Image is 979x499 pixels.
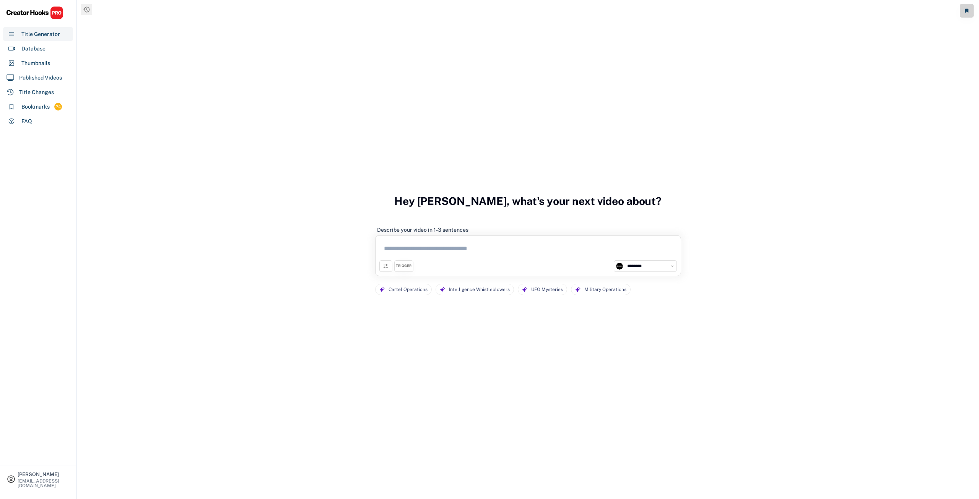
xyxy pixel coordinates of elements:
[18,472,70,477] div: [PERSON_NAME]
[21,45,46,53] div: Database
[18,479,70,488] div: [EMAIL_ADDRESS][DOMAIN_NAME]
[396,263,411,268] div: TRIGGER
[616,263,623,270] img: channels4_profile.jpg
[377,226,468,233] div: Describe your video in 1-3 sentences
[389,284,428,295] div: Cartel Operations
[394,187,662,216] h3: Hey [PERSON_NAME], what's your next video about?
[584,284,626,295] div: Military Operations
[449,284,510,295] div: Intelligence Whistleblowers
[21,103,50,111] div: Bookmarks
[531,284,563,295] div: UFO Mysteries
[6,6,63,20] img: CHPRO%20Logo.svg
[19,74,62,82] div: Published Videos
[19,88,54,96] div: Title Changes
[54,104,62,110] div: 24
[21,30,60,38] div: Title Generator
[21,117,32,125] div: FAQ
[21,59,50,67] div: Thumbnails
